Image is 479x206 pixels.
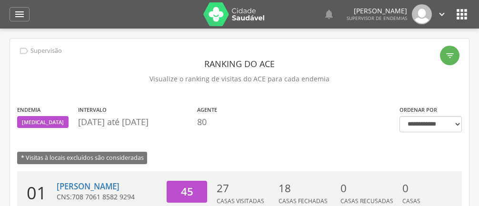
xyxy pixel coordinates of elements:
p: 27 [217,181,274,196]
a:  [323,4,335,24]
span: * Visitas à locais excluídos são consideradas [17,152,147,164]
p: CNS: [57,192,160,202]
i:  [14,9,25,20]
i:  [454,7,469,22]
p: Supervisão [30,47,62,55]
label: Endemia [17,106,40,114]
span: 708 7061 8582 9294 [72,192,135,201]
span: Casas Visitadas [217,197,264,205]
i:  [445,51,455,60]
span: Casas Recusadas [340,197,393,205]
p: 80 [197,116,217,128]
p: 0 [402,181,459,196]
a: [PERSON_NAME] [57,181,120,192]
a:  [437,4,447,24]
i:  [437,9,447,20]
i:  [19,46,29,56]
label: Ordenar por [399,106,437,114]
span: [MEDICAL_DATA] [22,118,64,126]
a:  [10,7,30,21]
label: Intervalo [78,106,107,114]
p: 0 [340,181,398,196]
label: Agente [197,106,217,114]
p: [DATE] até [DATE] [78,116,192,128]
header: Ranking do ACE [17,55,462,72]
div: Filtro [440,46,459,65]
span: Supervisor de Endemias [347,15,407,21]
span: Casas Fechadas [279,197,328,205]
i:  [323,9,335,20]
p: 18 [279,181,336,196]
span: 45 [181,184,193,199]
p: Visualize o ranking de visitas do ACE para cada endemia [17,72,462,86]
p: [PERSON_NAME] [347,8,407,14]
